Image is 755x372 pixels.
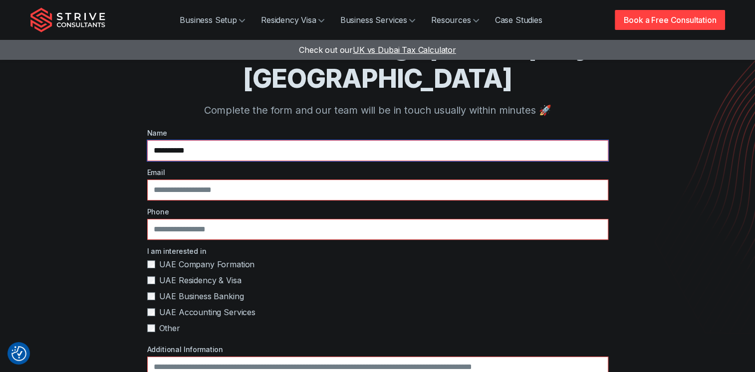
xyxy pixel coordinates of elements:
label: Additional Information [147,344,608,355]
span: Other [159,322,180,334]
input: Other [147,324,155,332]
img: Strive Consultants [30,7,105,32]
span: UAE Company Formation [159,258,255,270]
a: Check out ourUK vs Dubai Tax Calculator [299,45,456,55]
span: UAE Business Banking [159,290,244,302]
span: UAE Accounting Services [159,306,255,318]
img: Revisit consent button [11,346,26,361]
input: UAE Business Banking [147,292,155,300]
a: Business Services [332,10,423,30]
label: Phone [147,206,608,217]
input: UAE Company Formation [147,260,155,268]
p: Complete the form and our team will be in touch usually within minutes 🚀 [70,103,685,118]
a: Business Setup [172,10,253,30]
button: Consent Preferences [11,346,26,361]
input: UAE Accounting Services [147,308,155,316]
label: Email [147,167,608,178]
input: UAE Residency & Visa [147,276,155,284]
h1: Contact Us for Setting up a Company in [GEOGRAPHIC_DATA] [70,30,685,95]
span: UK vs Dubai Tax Calculator [353,45,456,55]
a: Residency Visa [253,10,332,30]
label: I am interested in [147,246,608,256]
label: Name [147,128,608,138]
a: Resources [423,10,487,30]
a: Book a Free Consultation [615,10,725,30]
span: UAE Residency & Visa [159,274,242,286]
a: Case Studies [487,10,550,30]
